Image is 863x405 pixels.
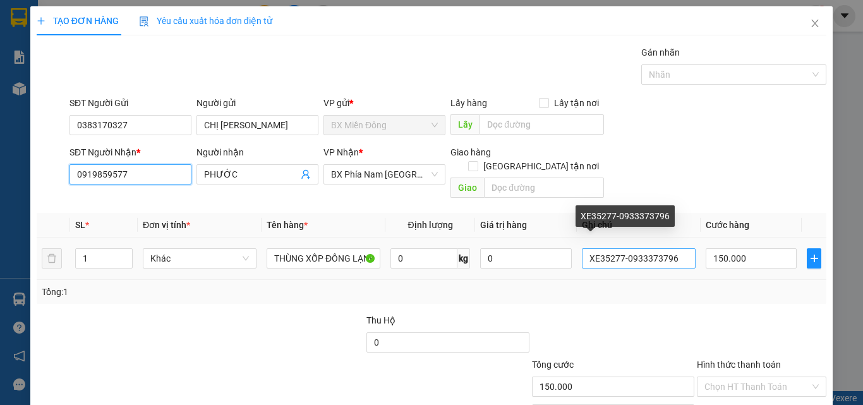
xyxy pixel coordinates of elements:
div: VP gửi [323,96,445,110]
span: Cước hàng [706,220,749,230]
img: icon [139,16,149,27]
span: Tổng cước [532,360,574,370]
div: SĐT Người Gửi [69,96,191,110]
div: Người gửi [196,96,318,110]
span: kg [457,248,470,269]
span: Tên hàng [267,220,308,230]
span: plus [807,253,821,263]
input: VD: Bàn, Ghế [267,248,380,269]
label: Hình thức thanh toán [697,360,781,370]
span: BX Phía Nam Nha Trang [331,165,438,184]
input: 0 [480,248,571,269]
span: user-add [301,169,311,179]
label: Gán nhãn [641,47,680,57]
span: Lấy tận nơi [549,96,604,110]
span: Khác [150,249,249,268]
button: Close [797,6,833,42]
div: SĐT Người Nhận [69,145,191,159]
input: Ghi Chú [582,248,696,269]
div: Người nhận [196,145,318,159]
div: XE35277-0933373796 [576,205,675,227]
span: Đơn vị tính [143,220,190,230]
span: plus [37,16,45,25]
span: BX Miền Đông [331,116,438,135]
span: VP Nhận [323,147,359,157]
span: Giao hàng [450,147,491,157]
button: delete [42,248,62,269]
span: Thu Hộ [366,315,395,325]
span: SL [75,220,85,230]
span: Lấy hàng [450,98,487,108]
span: Giá trị hàng [480,220,527,230]
input: Dọc đường [484,178,604,198]
span: close [810,18,820,28]
span: TẠO ĐƠN HÀNG [37,16,119,26]
span: Giao [450,178,484,198]
div: Tổng: 1 [42,285,334,299]
span: Định lượng [407,220,452,230]
button: plus [807,248,821,269]
span: Lấy [450,114,480,135]
span: [GEOGRAPHIC_DATA] tận nơi [478,159,604,173]
span: Yêu cầu xuất hóa đơn điện tử [139,16,272,26]
input: Dọc đường [480,114,604,135]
